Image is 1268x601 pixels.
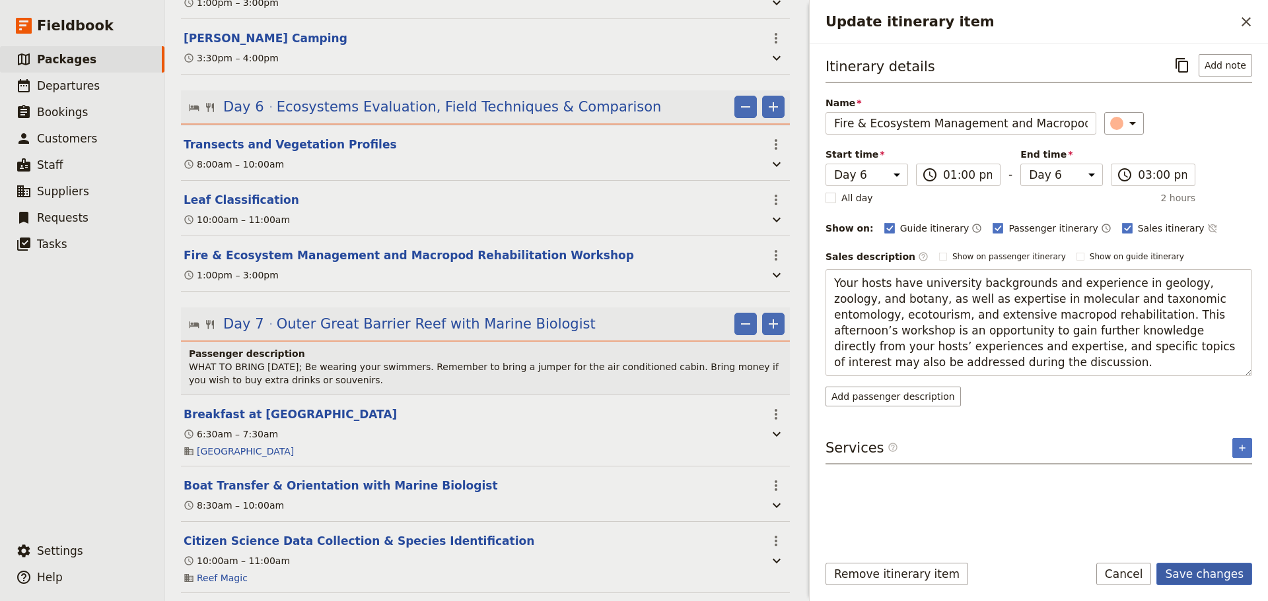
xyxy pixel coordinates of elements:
[826,222,874,235] div: Show on:
[37,16,114,36] span: Fieldbook
[184,499,284,512] div: 8:30am – 10:00am
[888,442,898,453] span: ​
[189,347,785,360] h4: Passenger description
[184,213,290,226] div: 10:00am – 11:00am
[900,222,969,235] span: Guide itinerary
[765,530,787,552] button: Actions
[922,167,938,183] span: ​
[826,438,898,458] h3: Services
[1096,563,1152,585] button: Cancel
[765,27,787,49] button: Actions
[826,387,961,406] button: Add passenger description
[888,442,898,458] span: ​
[1160,191,1195,205] span: 2 hours
[184,478,498,493] button: Edit this itinerary item
[762,313,785,335] button: Add
[762,96,785,118] button: Add
[826,112,1096,135] input: Name
[223,97,264,117] span: Day 6
[184,269,279,282] div: 1:00pm – 3:00pm
[37,106,88,119] span: Bookings
[37,237,67,251] span: Tasks
[765,133,787,156] button: Actions
[184,554,290,567] div: 10:00am – 11:00am
[826,164,908,186] select: Start time
[1090,251,1184,262] span: Show on guide itinerary
[1232,438,1252,458] button: Add service inclusion
[826,12,1235,32] h2: Update itinerary item
[189,360,785,387] p: WHAT TO BRING [DATE]; Be wearing your swimmers. Remember to bring a jumper for the air conditione...
[184,158,284,171] div: 8:00am – 10:00am
[37,53,96,66] span: Packages
[184,192,299,208] button: Edit this itinerary item
[734,313,757,335] button: Remove
[37,544,83,557] span: Settings
[277,314,596,334] span: Outer Great Barrier Reef with Marine Biologist
[37,132,97,145] span: Customers
[826,563,968,585] button: Remove itinerary item
[197,445,294,458] a: [GEOGRAPHIC_DATA]
[197,571,248,585] a: Reef Magic
[826,96,1096,110] span: Name
[1117,167,1133,183] span: ​
[37,211,88,224] span: Requests
[184,30,347,46] button: Edit this itinerary item
[1138,222,1205,235] span: Sales itinerary
[765,403,787,426] button: Actions
[765,474,787,497] button: Actions
[1020,148,1103,161] span: End time
[189,314,596,334] button: Edit day information
[1008,222,1098,235] span: Passenger itinerary
[37,158,63,172] span: Staff
[918,251,929,262] span: ​
[1207,220,1218,236] button: Time not shown on sales itinerary
[826,57,935,77] h3: Itinerary details
[1104,112,1144,135] button: ​
[1020,164,1103,186] select: End time
[37,185,89,198] span: Suppliers
[734,96,757,118] button: Remove
[189,97,661,117] button: Edit day information
[184,137,397,152] button: Edit this itinerary item
[184,406,397,422] button: Edit this itinerary item
[277,97,662,117] span: Ecosystems Evaluation, Field Techniques & Comparison
[1008,166,1012,186] span: -
[1111,115,1141,131] div: ​
[1199,54,1252,77] button: Add note
[952,251,1066,262] span: Show on passenger itinerary
[37,571,63,584] span: Help
[1171,54,1193,77] button: Copy itinerary item
[943,167,992,183] input: ​
[37,79,100,92] span: Departures
[841,191,873,205] span: All day
[1101,220,1111,236] button: Time shown on passenger itinerary
[765,244,787,267] button: Actions
[826,269,1252,376] textarea: Your hosts have university backgrounds and experience in geology, zoology, and botany, as well as...
[1156,563,1252,585] button: Save changes
[184,427,278,441] div: 6:30am – 7:30am
[184,533,534,549] button: Edit this itinerary item
[826,148,908,161] span: Start time
[1235,11,1257,33] button: Close drawer
[826,250,929,263] label: Sales description
[765,189,787,211] button: Actions
[1138,167,1187,183] input: ​
[971,220,982,236] button: Time shown on guide itinerary
[223,314,264,334] span: Day 7
[184,51,279,65] div: 3:30pm – 4:00pm
[184,247,634,263] button: Edit this itinerary item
